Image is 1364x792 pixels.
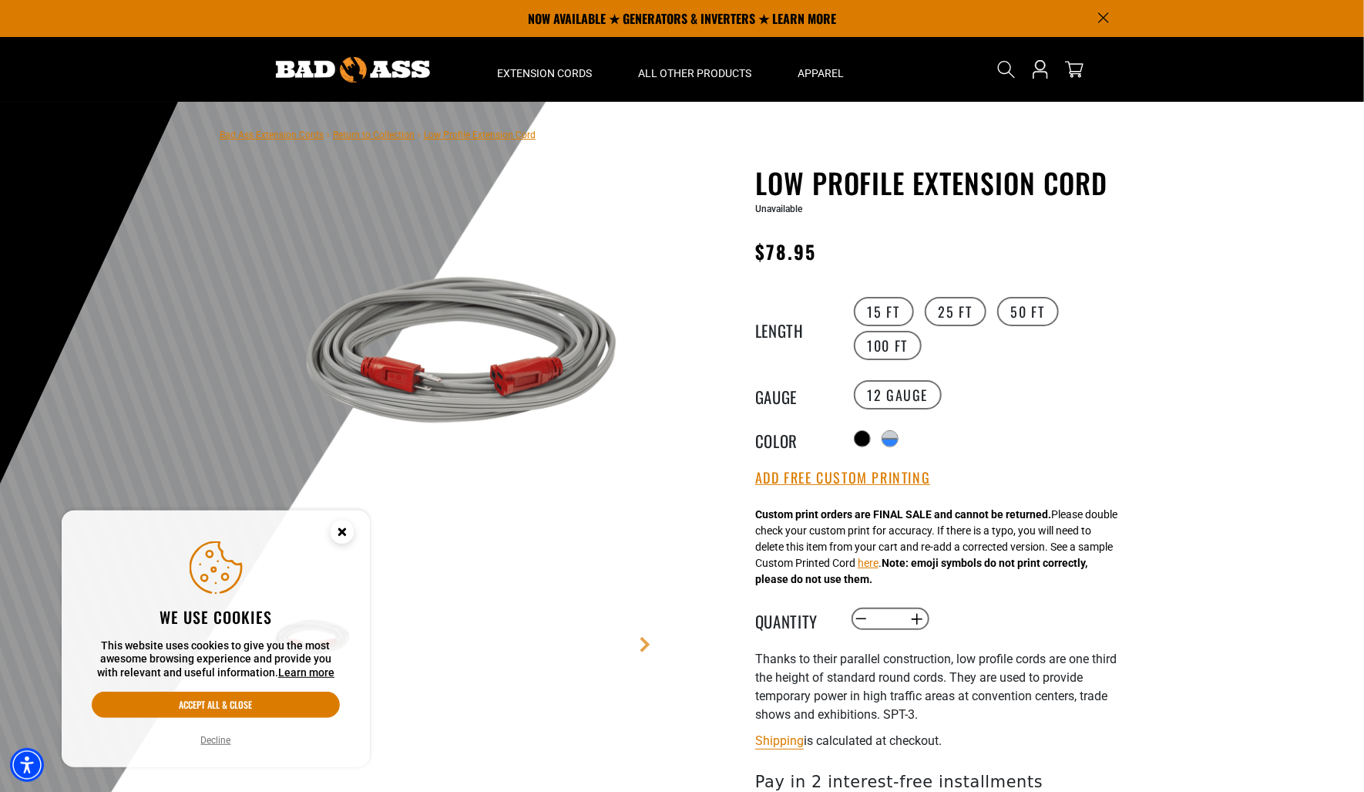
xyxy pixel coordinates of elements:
span: › [327,130,330,140]
button: Accept all & close [92,692,340,718]
a: Return to Collection [333,130,415,140]
legend: Color [755,429,832,449]
p: Thanks to their parallel construction, low profile cords are one third the height of standard rou... [755,650,1133,724]
span: Low Profile Extension Cord [424,130,536,140]
button: Decline [197,733,236,748]
img: grey & red [265,170,637,541]
button: here [858,555,879,571]
summary: Apparel [774,37,867,102]
label: 15 FT [854,297,914,326]
label: 50 FT [997,297,1059,326]
a: Next [637,637,653,652]
strong: Note: emoji symbols do not print correctly, please do not use them. [755,557,1087,585]
h1: Low Profile Extension Cord [755,167,1133,199]
legend: Length [755,318,832,339]
span: Unavailable [755,204,802,214]
a: Bad Ass Extension Cords [220,130,324,140]
label: 100 FT [854,331,922,360]
summary: Extension Cords [474,37,615,102]
h2: We use cookies [92,607,340,627]
strong: Custom print orders are FINAL SALE and cannot be returned. [755,508,1051,521]
button: Add Free Custom Printing [755,470,930,487]
div: is calculated at checkout. [755,730,1133,751]
summary: Search [994,57,1019,82]
div: Accessibility Menu [10,748,44,782]
span: › [418,130,421,140]
span: $78.95 [755,238,816,265]
a: Shipping [755,733,804,748]
label: 12 Gauge [854,380,942,409]
span: Apparel [798,66,844,80]
div: Please double check your custom print for accuracy. If there is a typo, you will need to delete t... [755,507,1117,588]
p: This website uses cookies to give you the most awesome browsing experience and provide you with r... [92,639,340,680]
label: 25 FT [925,297,986,326]
a: This website uses cookies to give you the most awesome browsing experience and provide you with r... [278,666,334,679]
span: Extension Cords [497,66,592,80]
span: All Other Products [638,66,751,80]
legend: Gauge [755,385,832,405]
img: Bad Ass Extension Cords [276,57,430,83]
nav: breadcrumbs [220,125,536,143]
aside: Cookie Consent [62,511,370,768]
summary: All Other Products [615,37,774,102]
label: Quantity [755,609,832,629]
